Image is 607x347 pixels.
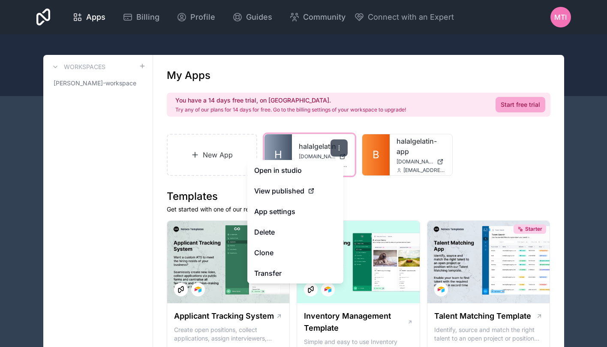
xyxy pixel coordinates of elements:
span: View published [254,186,304,196]
a: Clone [247,242,343,263]
p: Get started with one of our ready-made templates [167,205,550,214]
a: Open in studio [247,160,343,181]
button: Connect with an Expert [354,11,454,23]
span: [DOMAIN_NAME] [299,153,336,160]
a: Transfer [247,263,343,284]
span: Starter [525,226,542,232]
span: [DOMAIN_NAME] [397,158,433,165]
span: Community [303,11,346,23]
button: Delete [247,222,343,242]
a: Guides [225,8,279,27]
a: App settings [247,201,343,222]
a: Billing [116,8,166,27]
a: [PERSON_NAME]-workspace [50,75,146,91]
span: Guides [246,11,272,23]
p: Create open positions, collect applications, assign interviewers, centralise candidate feedback a... [174,326,283,343]
span: [PERSON_NAME]-workspace [54,79,136,88]
p: Identify, source and match the right talent to an open project or position with our Talent Matchi... [434,326,543,343]
a: halalgelatin-app [397,136,445,157]
h3: Workspaces [64,63,105,71]
a: H [264,134,292,175]
span: Connect with an Expert [368,11,454,23]
span: [EMAIL_ADDRESS][DOMAIN_NAME] [403,167,445,174]
a: Profile [170,8,222,27]
img: Airtable Logo [195,286,201,293]
a: Apps [66,8,112,27]
span: Profile [190,11,215,23]
a: New App [167,134,258,176]
a: [DOMAIN_NAME] [397,158,445,165]
h1: My Apps [167,69,210,82]
span: Billing [136,11,159,23]
a: Workspaces [50,62,105,72]
h1: Talent Matching Template [434,310,531,322]
span: B [373,148,379,162]
span: MTI [554,12,567,22]
a: Community [282,8,352,27]
h1: Inventory Management Template [304,310,407,334]
p: Try any of our plans for 14 days for free. Go to the billing settings of your workspace to upgrade! [175,106,406,113]
a: B [362,134,390,175]
a: Start free trial [496,97,545,112]
span: H [274,148,282,162]
span: Apps [86,11,105,23]
img: Airtable Logo [325,286,331,293]
h2: You have a 14 days free trial, on [GEOGRAPHIC_DATA]. [175,96,406,105]
a: View published [247,181,343,201]
h1: Templates [167,190,550,203]
h1: Applicant Tracking System [174,310,274,322]
img: Airtable Logo [438,286,445,293]
a: [DOMAIN_NAME] [299,153,348,160]
a: halalgelatin [299,141,348,151]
